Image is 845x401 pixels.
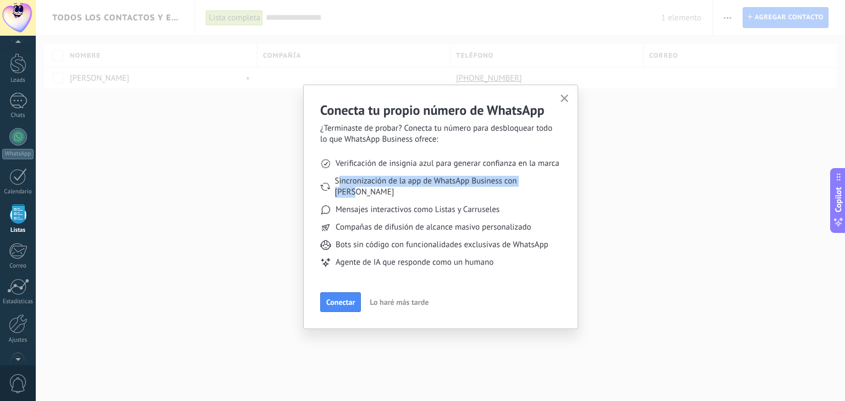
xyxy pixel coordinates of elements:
span: Mensajes interactivos como Listas y Carruseles [336,204,500,215]
div: Correo [2,263,34,270]
span: Copilot [833,187,844,213]
div: Calendario [2,188,34,196]
span: Lo haré más tarde [370,298,429,306]
div: WhatsApp [2,149,34,159]
span: Conectar [326,298,355,306]
button: Lo haré más tarde [365,294,434,310]
div: Ajustes [2,337,34,344]
span: ¿Terminaste de probar? Conecta tu número para desbloquear todo lo que WhatsApp Business ofrece: [320,123,561,145]
span: Bots sin código con funcionalidades exclusivas de WhatsApp [336,240,548,250]
div: Estadísticas [2,298,34,305]
div: Leads [2,77,34,84]
span: Agente de IA que responde como un humano [336,257,493,268]
button: Conectar [320,292,361,312]
div: Chats [2,112,34,119]
span: Verificación de insignia azul para generar confianza en la marca [336,158,559,169]
div: Listas [2,227,34,234]
span: Compañas de difusión de alcance masivo personalizado [336,222,531,233]
h2: Conecta tu propio número de WhatsApp [320,102,561,119]
span: Sincronización de la app de WhatsApp Business con [PERSON_NAME] [335,176,561,198]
